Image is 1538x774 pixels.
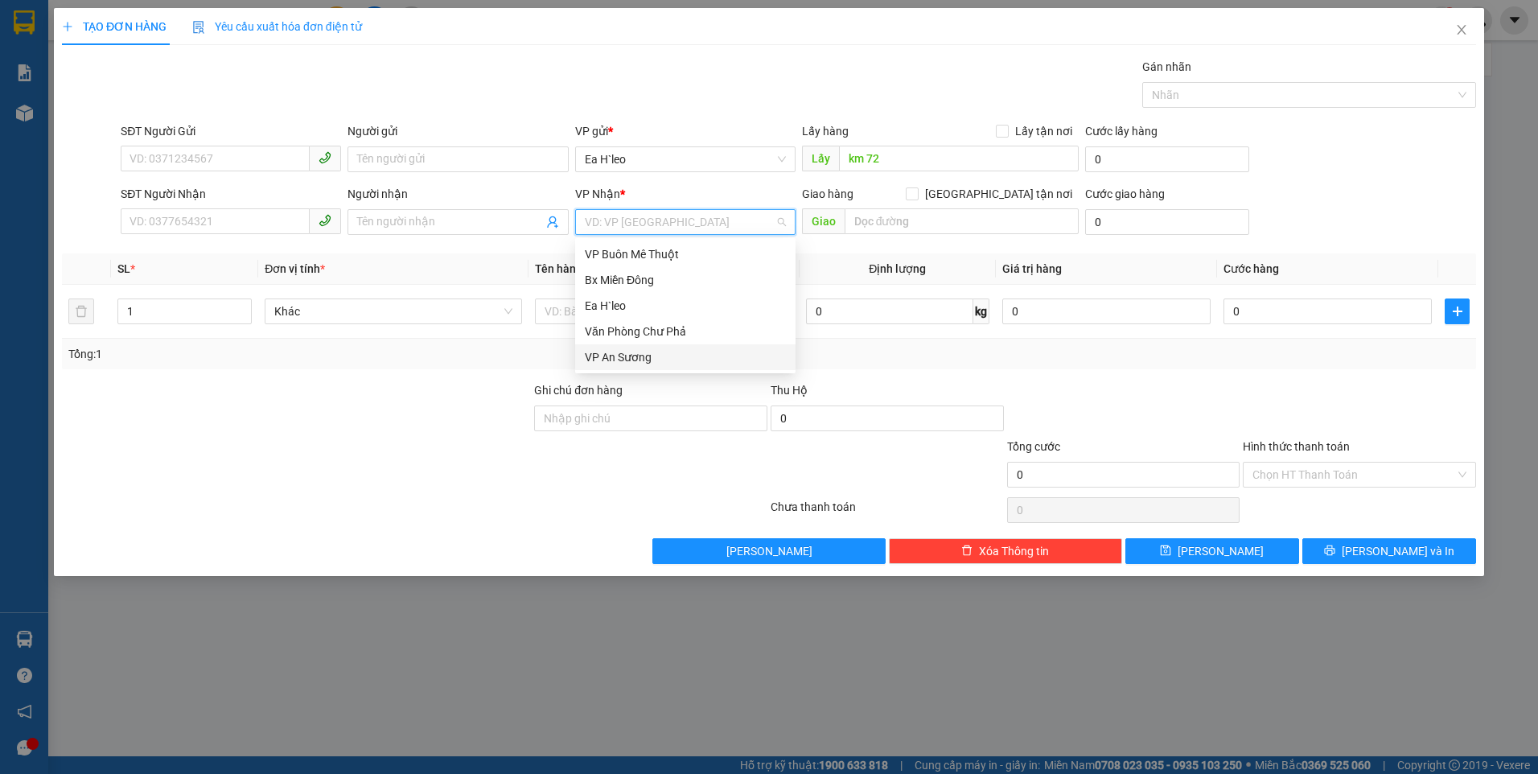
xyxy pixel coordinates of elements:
span: close [1455,23,1468,36]
span: [PERSON_NAME] và In [1342,542,1454,560]
label: Hình thức thanh toán [1243,440,1350,453]
div: Văn Phòng Chư Phả [575,319,796,344]
div: Văn Phòng Chư Phả [585,323,786,340]
div: SĐT Người Gửi [121,122,341,140]
span: Yêu cầu xuất hóa đơn điện tử [192,20,362,33]
span: plus [62,21,73,32]
label: Gán nhãn [1142,60,1191,73]
span: [PERSON_NAME] [1178,542,1264,560]
span: Lấy tận nơi [1009,122,1079,140]
span: Đơn vị tính [265,262,325,275]
span: Xóa Thông tin [979,542,1049,560]
div: Bx Miền Đông [575,267,796,293]
span: save [1160,545,1171,558]
span: kg [973,298,989,324]
button: delete [68,298,94,324]
input: Ghi chú đơn hàng [534,406,767,431]
div: VP Buôn Mê Thuột [585,245,786,263]
span: SL [117,262,130,275]
input: VD: Bàn, Ghế [535,298,792,324]
input: Dọc đường [839,146,1079,171]
span: Lấy hàng [802,125,849,138]
button: Close [1439,8,1484,53]
div: VP Buôn Mê Thuột [575,241,796,267]
span: Giao [802,208,845,234]
label: Cước giao hàng [1085,187,1165,200]
span: printer [1324,545,1335,558]
span: Khác [274,299,512,323]
input: Dọc đường [845,208,1079,234]
span: Định lượng [869,262,926,275]
input: 0 [1002,298,1211,324]
div: Bx Miền Đông [585,271,786,289]
span: [GEOGRAPHIC_DATA] tận nơi [919,185,1079,203]
span: phone [319,151,331,164]
div: Ea H`leo [575,293,796,319]
span: Ea H`leo [585,147,786,171]
div: Người gửi [347,122,568,140]
span: Giá trị hàng [1002,262,1062,275]
button: deleteXóa Thông tin [889,538,1122,564]
div: VP gửi [575,122,796,140]
span: plus [1445,305,1469,318]
button: [PERSON_NAME] [652,538,886,564]
input: Cước giao hàng [1085,209,1249,235]
span: Tổng cước [1007,440,1060,453]
span: Cước hàng [1223,262,1279,275]
label: Cước lấy hàng [1085,125,1158,138]
div: Chưa thanh toán [769,498,1005,526]
button: printer[PERSON_NAME] và In [1302,538,1476,564]
div: VP An Sương [575,344,796,370]
span: TẠO ĐƠN HÀNG [62,20,167,33]
span: Tên hàng [535,262,582,275]
span: [PERSON_NAME] [726,542,812,560]
span: Lấy [802,146,839,171]
div: Người nhận [347,185,568,203]
span: Giao hàng [802,187,853,200]
span: VP Nhận [575,187,620,200]
span: Thu Hộ [771,384,808,397]
span: user-add [546,216,559,228]
span: delete [961,545,973,558]
button: plus [1445,298,1470,324]
div: SĐT Người Nhận [121,185,341,203]
button: save[PERSON_NAME] [1125,538,1299,564]
div: VP An Sương [585,348,786,366]
span: phone [319,214,331,227]
label: Ghi chú đơn hàng [534,384,623,397]
img: icon [192,21,205,34]
div: Ea H`leo [585,297,786,315]
input: Cước lấy hàng [1085,146,1249,172]
div: Tổng: 1 [68,345,594,363]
